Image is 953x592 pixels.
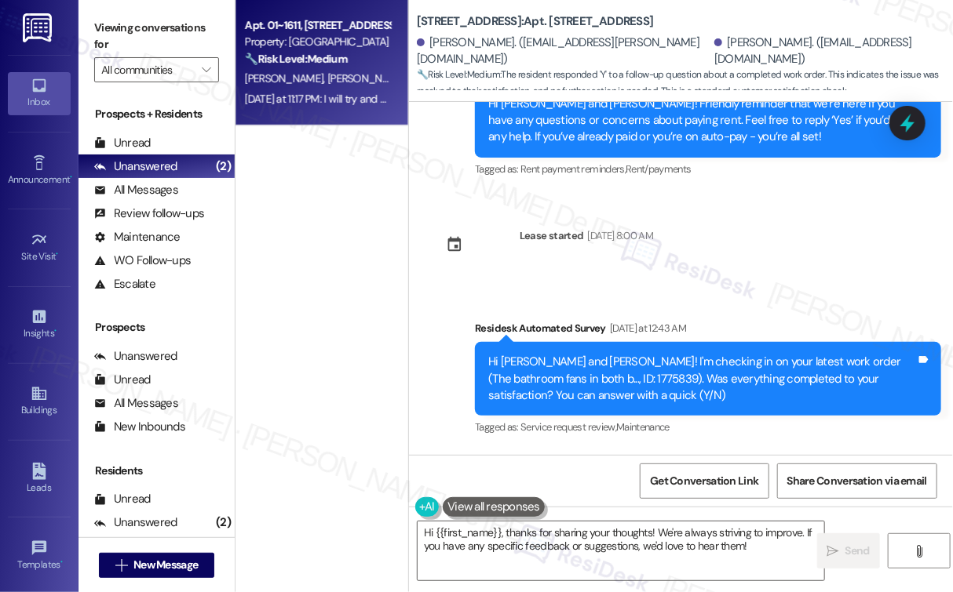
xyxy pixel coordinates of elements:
div: All Messages [94,182,178,198]
span: : The resident responded 'Y' to a follow-up question about a completed work order. This indicates... [417,67,953,100]
button: New Message [99,553,215,578]
b: [STREET_ADDRESS]: Apt. [STREET_ADDRESS] [417,13,654,30]
span: Rent/payments [626,162,692,176]
div: Prospects + Residents [79,106,235,122]
strong: 🔧 Risk Level: Medium [417,68,500,81]
span: Get Conversation Link [650,473,758,489]
textarea: Hi {{first_name}}, thanks for sharing your thoughts! We're always striving to improve. If you hav... [418,521,824,580]
i:  [827,545,839,557]
div: Residents [79,463,235,479]
div: [PERSON_NAME]. ([EMAIL_ADDRESS][PERSON_NAME][DOMAIN_NAME]) [417,35,710,68]
div: Prospects [79,319,235,336]
div: Residesk Automated Survey [475,320,941,342]
label: Viewing conversations for [94,16,219,57]
i:  [115,559,127,572]
div: Review follow-ups [94,205,204,222]
a: Leads [8,458,71,500]
span: Rent payment reminders , [520,162,626,176]
a: Insights • [8,303,71,346]
button: Get Conversation Link [640,463,769,499]
div: All Messages [94,395,178,412]
div: (2) [212,510,235,535]
a: Inbox [8,72,71,114]
div: Tagged as: [475,158,941,180]
span: [PERSON_NAME] [245,71,328,85]
a: Templates • [8,535,71,577]
span: • [70,172,72,183]
div: Lease started [520,227,584,244]
a: Site Visit • [8,227,71,269]
span: • [54,325,57,336]
button: Send [817,533,880,568]
div: [DATE] 8:00 AM [584,227,654,244]
div: Property: [GEOGRAPHIC_DATA] [245,34,390,50]
input: All communities [101,57,194,82]
span: Maintenance [616,420,670,434]
span: • [60,557,63,568]
a: Buildings [8,380,71,423]
div: (2) [212,154,235,179]
div: Unanswered [94,514,177,531]
i:  [202,64,210,76]
span: Service request review , [520,420,616,434]
div: Apt. 01~1611, [STREET_ADDRESS][GEOGRAPHIC_DATA][US_STATE][STREET_ADDRESS] [245,17,390,34]
i:  [913,545,925,557]
div: Tagged as: [475,416,941,438]
span: • [57,249,59,260]
strong: 🔧 Risk Level: Medium [245,52,347,66]
span: New Message [133,557,198,573]
div: [DATE] at 12:43 AM [606,320,686,336]
span: [PERSON_NAME] [328,71,411,85]
div: WO Follow-ups [94,252,191,269]
span: Share Conversation via email [787,473,927,489]
span: Send [845,543,870,559]
img: ResiDesk Logo [23,13,55,42]
button: Share Conversation via email [777,463,937,499]
div: Unanswered [94,158,177,175]
div: Hi [PERSON_NAME] and [PERSON_NAME]! I'm checking in on your latest work order (The bathroom fans ... [488,354,916,404]
div: Escalate [94,276,155,292]
div: Unread [94,135,151,151]
div: Maintenance [94,229,181,245]
div: Unanswered [94,348,177,365]
div: New Inbounds [94,419,185,435]
div: [PERSON_NAME]. ([EMAIL_ADDRESS][DOMAIN_NAME]) [714,35,941,68]
div: Unread [94,372,151,388]
div: Unread [94,491,151,507]
div: [DATE] at 11:17 PM: I will try and come in during lunch to figure things out [245,92,563,106]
